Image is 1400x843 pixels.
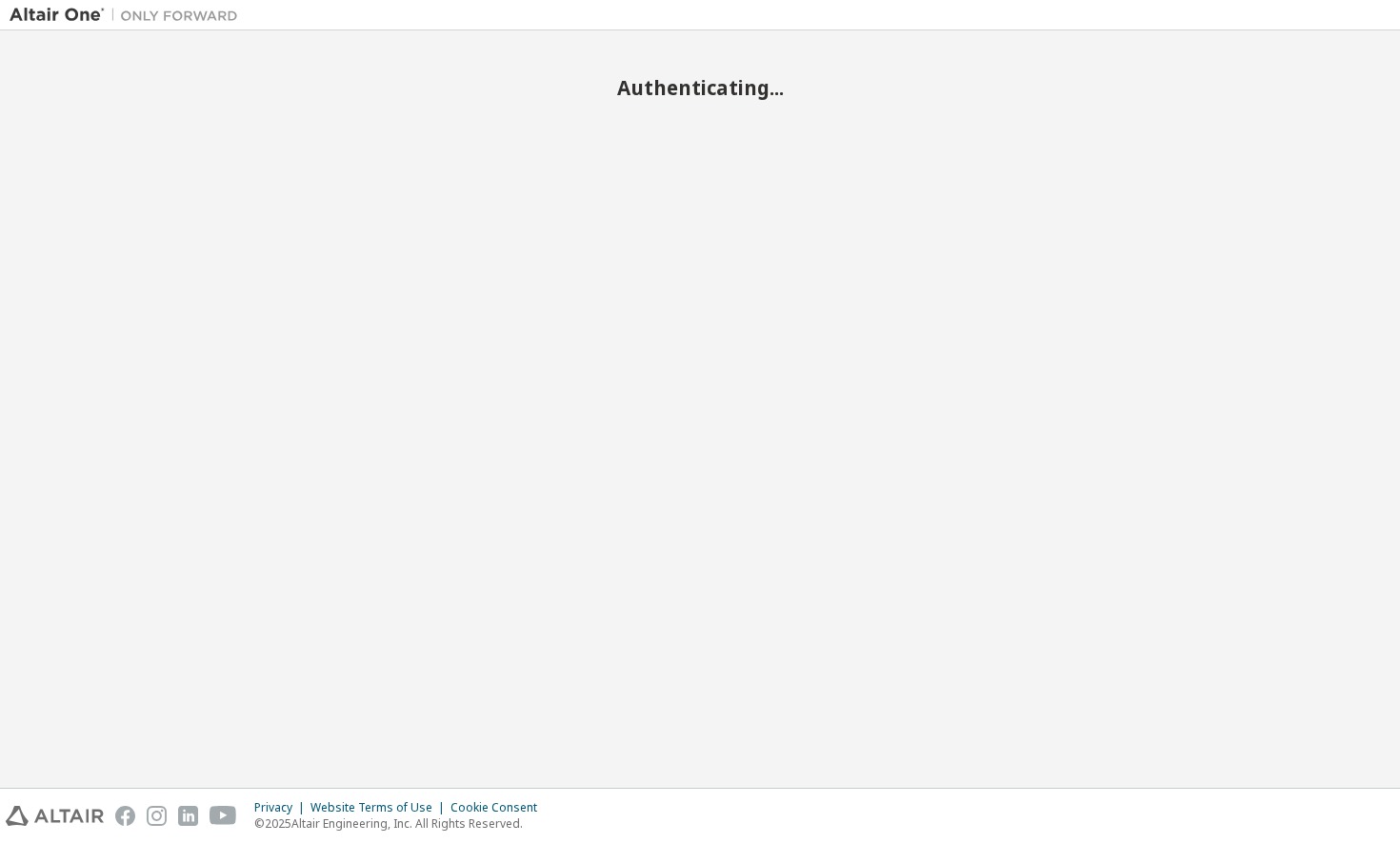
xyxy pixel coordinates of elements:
img: altair_logo.svg [6,806,104,826]
img: facebook.svg [115,806,135,826]
div: Website Terms of Use [310,800,450,815]
div: Privacy [254,800,310,815]
div: Cookie Consent [450,800,549,815]
p: © 2025 Altair Engineering, Inc. All Rights Reserved. [254,815,549,832]
img: linkedin.svg [178,806,198,826]
img: youtube.svg [210,806,237,826]
img: instagram.svg [147,806,167,826]
h2: Authenticating... [10,75,1390,100]
img: Altair One [10,6,248,25]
